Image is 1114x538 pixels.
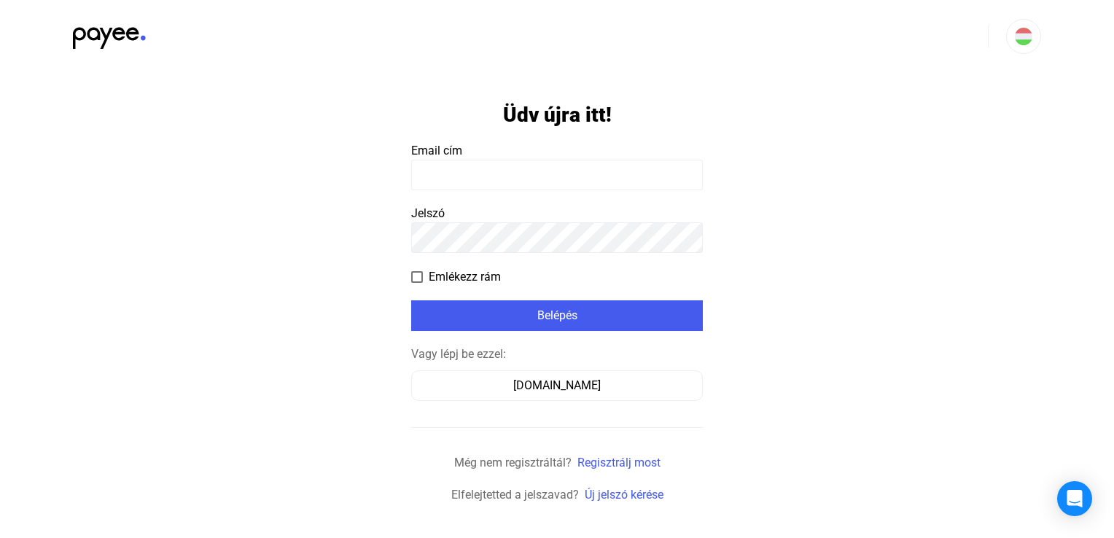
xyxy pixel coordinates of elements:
[454,456,572,469] span: Még nem regisztráltál?
[537,308,577,322] font: Belépés
[1057,481,1092,516] div: Nyissa meg az Intercom Messengert
[503,102,612,128] h1: Üdv újra itt!
[577,456,661,469] a: Regisztrálj most
[1006,19,1041,54] button: HU
[429,270,501,284] font: Emlékezz rám
[411,346,703,363] div: Vagy lépj be ezzel:
[451,488,579,502] span: Elfelejtetted a jelszavad?
[411,206,445,220] span: Jelszó
[411,144,462,157] span: Email cím
[1015,28,1032,45] img: HU
[585,488,663,502] a: Új jelszó kérése
[411,378,703,392] a: [DOMAIN_NAME]
[513,378,601,392] font: [DOMAIN_NAME]
[411,370,703,401] button: [DOMAIN_NAME]
[73,19,146,49] img: black-payee-blue-dot.svg
[411,300,703,331] button: Belépés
